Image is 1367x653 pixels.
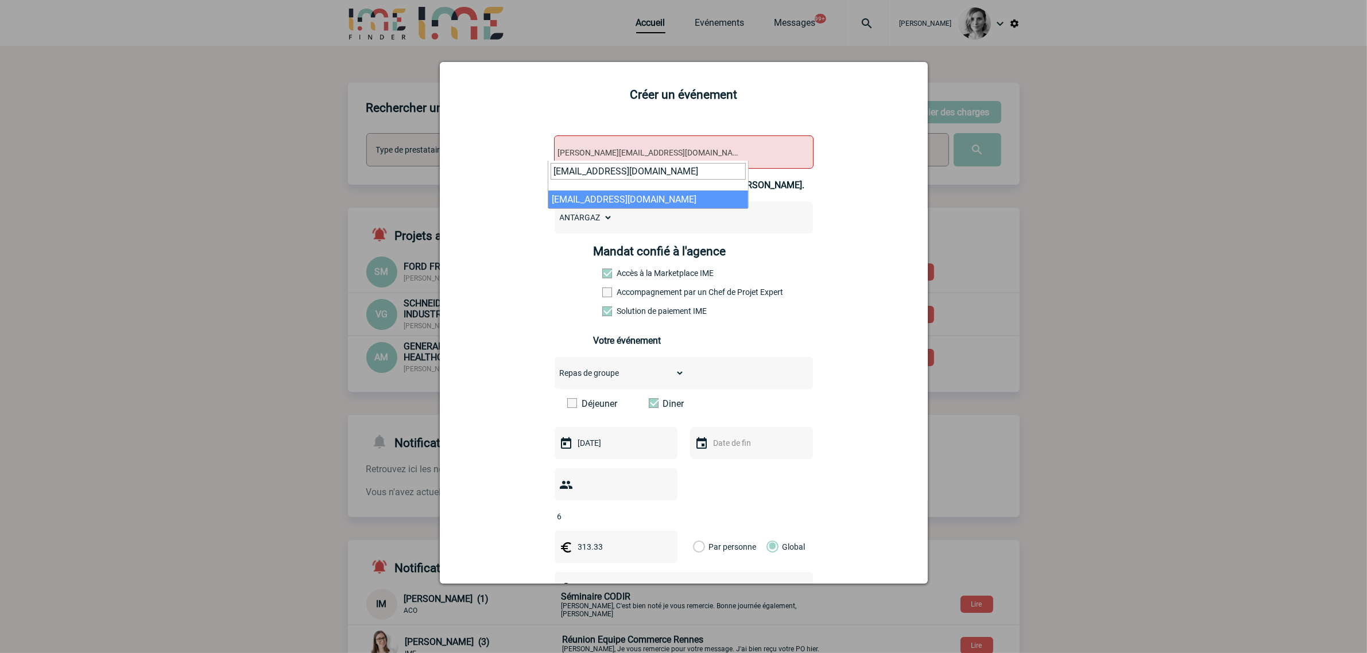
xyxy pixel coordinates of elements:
span: sylvie.vinci@antargaz.com [553,145,754,161]
label: Prestation payante [602,287,653,297]
span: Agen (47000) [574,581,732,597]
label: Global [766,531,774,563]
h3: Votre événement [593,335,774,346]
li: [EMAIL_ADDRESS][DOMAIN_NAME] [548,191,748,208]
label: Accès à la Marketplace IME [602,269,653,278]
input: Nombre de participants [555,509,663,524]
label: Conformité aux process achat client, Prise en charge de la facturation, Mutualisation de plusieur... [602,306,653,316]
input: Budget HT [575,539,655,554]
input: Date de fin [711,436,790,450]
label: Déjeuner [567,398,633,409]
h2: Créer un événement [454,88,913,102]
h4: Mandat confié à l'agence [593,244,726,258]
label: Par personne [693,531,706,563]
span: × [715,581,721,597]
label: Diner [649,398,715,409]
input: Date de début [575,436,655,450]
